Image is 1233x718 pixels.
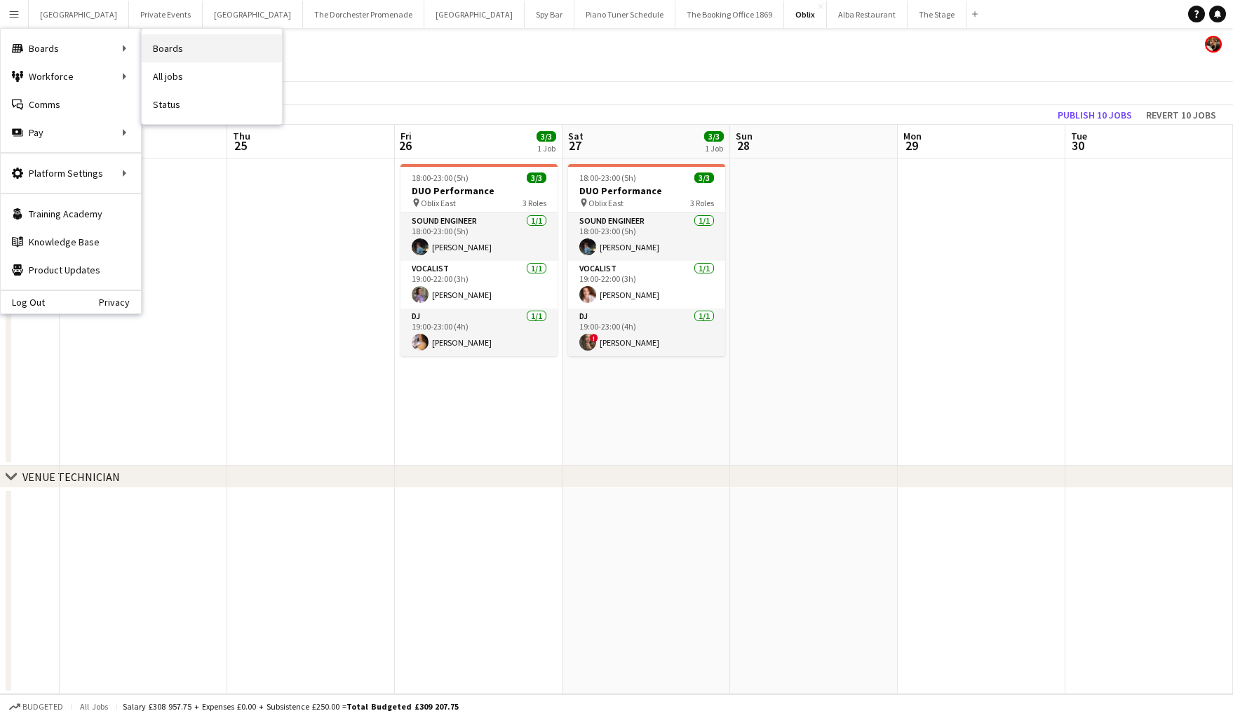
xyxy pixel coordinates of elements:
[1140,106,1222,124] button: Revert 10 jobs
[412,172,469,183] span: 18:00-23:00 (5h)
[424,1,525,28] button: [GEOGRAPHIC_DATA]
[675,1,784,28] button: The Booking Office 1869
[1071,130,1087,142] span: Tue
[1,297,45,308] a: Log Out
[29,1,129,28] button: [GEOGRAPHIC_DATA]
[400,261,558,309] app-card-role: Vocalist1/119:00-22:00 (3h)[PERSON_NAME]
[231,137,250,154] span: 25
[1205,36,1222,53] app-user-avatar: Rosie Skuse
[1,256,141,284] a: Product Updates
[568,309,725,356] app-card-role: DJ1/119:00-23:00 (4h)![PERSON_NAME]
[784,1,827,28] button: Oblix
[1052,106,1138,124] button: Publish 10 jobs
[1,118,141,147] div: Pay
[734,137,753,154] span: 28
[574,1,675,28] button: Piano Tuner Schedule
[568,213,725,261] app-card-role: Sound Engineer1/118:00-23:00 (5h)[PERSON_NAME]
[568,261,725,309] app-card-role: Vocalist1/119:00-22:00 (3h)[PERSON_NAME]
[400,184,558,197] h3: DUO Performance
[704,131,724,142] span: 3/3
[22,702,63,712] span: Budgeted
[203,1,303,28] button: [GEOGRAPHIC_DATA]
[142,34,282,62] a: Boards
[400,309,558,356] app-card-role: DJ1/119:00-23:00 (4h)[PERSON_NAME]
[694,172,714,183] span: 3/3
[1,159,141,187] div: Platform Settings
[400,213,558,261] app-card-role: Sound Engineer1/118:00-23:00 (5h)[PERSON_NAME]
[705,143,723,154] div: 1 Job
[590,334,598,342] span: !
[398,137,412,154] span: 26
[129,1,203,28] button: Private Events
[1069,137,1087,154] span: 30
[22,470,120,484] div: VENUE TECHNICIAN
[346,701,459,712] span: Total Budgeted £309 207.75
[1,34,141,62] div: Boards
[566,137,584,154] span: 27
[827,1,908,28] button: Alba Restaurant
[303,1,424,28] button: The Dorchester Promenade
[908,1,966,28] button: The Stage
[400,130,412,142] span: Fri
[736,130,753,142] span: Sun
[690,198,714,208] span: 3 Roles
[7,699,65,714] button: Budgeted
[579,172,636,183] span: 18:00-23:00 (5h)
[400,164,558,356] app-job-card: 18:00-23:00 (5h)3/3DUO Performance Oblix East3 RolesSound Engineer1/118:00-23:00 (5h)[PERSON_NAME...
[1,62,141,90] div: Workforce
[1,90,141,118] a: Comms
[1,200,141,228] a: Training Academy
[77,701,111,712] span: All jobs
[142,90,282,118] a: Status
[233,130,250,142] span: Thu
[142,62,282,90] a: All jobs
[568,184,725,197] h3: DUO Performance
[99,297,141,308] a: Privacy
[523,198,546,208] span: 3 Roles
[527,172,546,183] span: 3/3
[123,701,459,712] div: Salary £308 957.75 + Expenses £0.00 + Subsistence £250.00 =
[903,130,922,142] span: Mon
[537,131,556,142] span: 3/3
[421,198,456,208] span: Oblix East
[568,164,725,356] app-job-card: 18:00-23:00 (5h)3/3DUO Performance Oblix East3 RolesSound Engineer1/118:00-23:00 (5h)[PERSON_NAME...
[568,130,584,142] span: Sat
[588,198,624,208] span: Oblix East
[525,1,574,28] button: Spy Bar
[537,143,555,154] div: 1 Job
[1,228,141,256] a: Knowledge Base
[901,137,922,154] span: 29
